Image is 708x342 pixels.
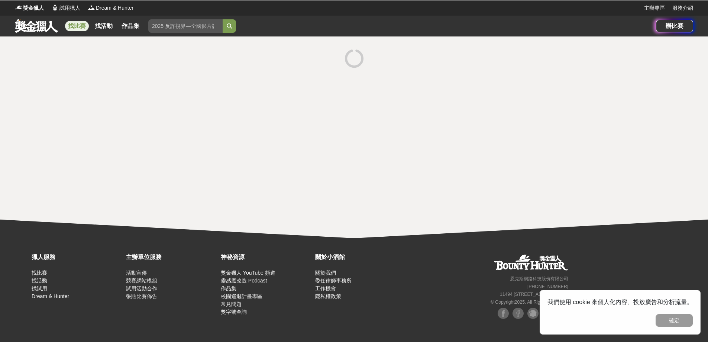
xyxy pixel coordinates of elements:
[119,21,142,31] a: 作品集
[65,21,89,31] a: 找比賽
[656,20,693,32] a: 辦比賽
[32,285,47,291] a: 找試用
[32,293,69,299] a: Dream & Hunter
[221,293,262,299] a: 校園巡迴計畫專區
[126,270,147,276] a: 活動宣傳
[59,4,80,12] span: 試用獵人
[221,270,275,276] a: 獎金獵人 YouTube 頻道
[527,284,568,289] small: [PHONE_NUMBER]
[500,292,568,297] small: 11494 [STREET_ADDRESS] 3 樓
[547,299,693,305] span: 我們使用 cookie 來個人化內容、投放廣告和分析流量。
[126,293,157,299] a: 張貼比賽佈告
[88,4,133,12] a: LogoDream & Hunter
[92,21,116,31] a: 找活動
[498,308,509,319] img: Facebook
[32,270,47,276] a: 找比賽
[315,270,336,276] a: 關於我們
[221,278,267,284] a: 靈感魔改造 Podcast
[315,285,336,291] a: 工作機會
[126,253,217,262] div: 主辦單位服務
[15,4,22,11] img: Logo
[315,253,406,262] div: 關於小酒館
[644,4,665,12] a: 主辦專區
[527,308,539,319] img: Plurk
[221,309,247,315] a: 獎字號查詢
[315,293,341,299] a: 隱私權政策
[221,301,242,307] a: 常見問題
[51,4,80,12] a: Logo試用獵人
[32,278,47,284] a: 找活動
[126,278,157,284] a: 競賽網站模組
[656,314,693,327] button: 確定
[51,4,59,11] img: Logo
[23,4,44,12] span: 獎金獵人
[513,308,524,319] img: Facebook
[96,4,133,12] span: Dream & Hunter
[221,253,311,262] div: 神秘資源
[32,253,122,262] div: 獵人服務
[148,19,223,33] input: 2025 反詐視界—全國影片競賽
[221,285,236,291] a: 作品集
[88,4,95,11] img: Logo
[126,285,157,291] a: 試用活動合作
[491,300,568,305] small: © Copyright 2025 . All Rights Reserved.
[510,276,568,281] small: 恩克斯網路科技股份有限公司
[672,4,693,12] a: 服務介紹
[315,278,352,284] a: 委任律師事務所
[15,4,44,12] a: Logo獎金獵人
